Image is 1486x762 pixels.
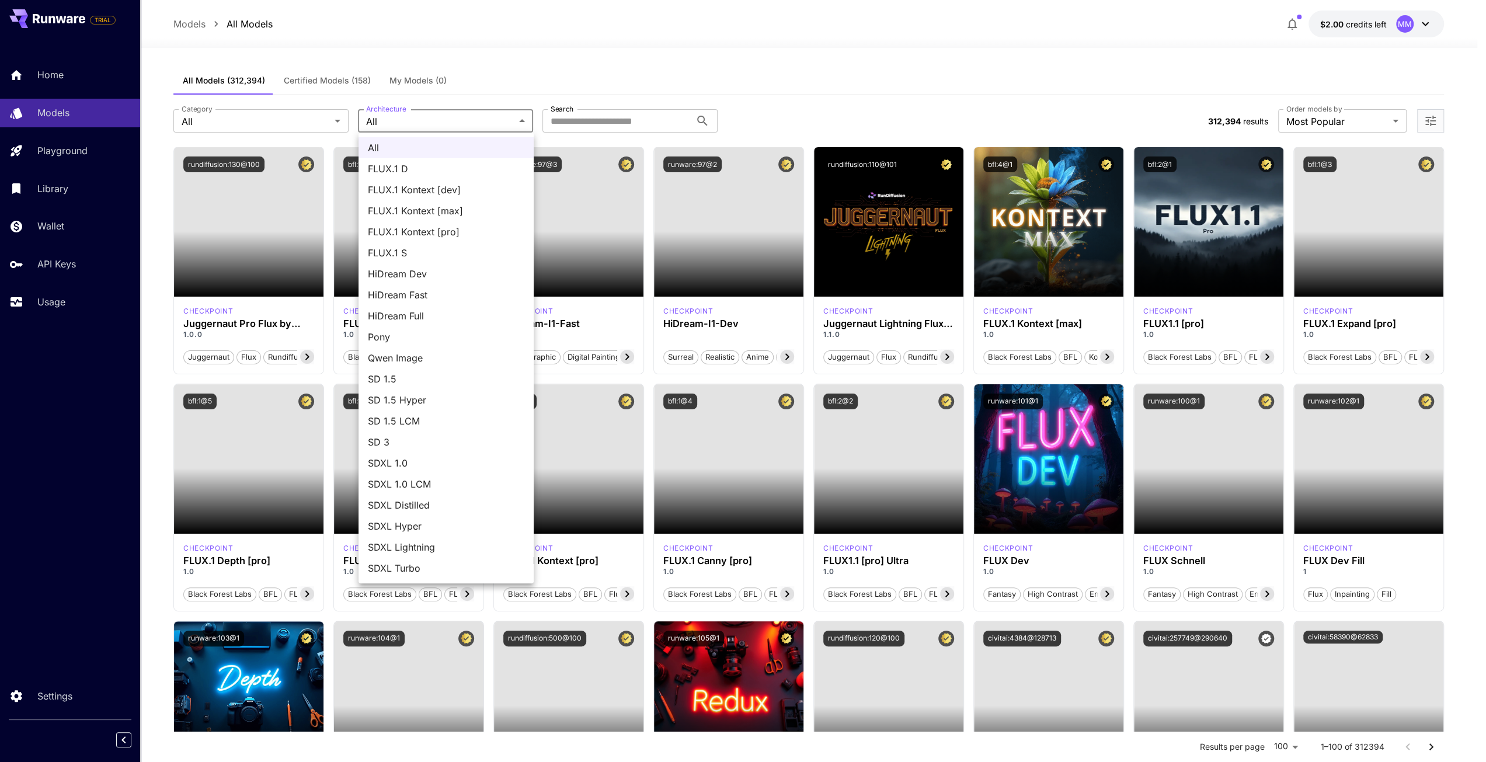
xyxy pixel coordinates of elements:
span: HiDream Dev [368,267,524,281]
span: SD 1.5 Hyper [368,393,524,407]
span: SD 3 [368,435,524,449]
span: SDXL Hyper [368,519,524,533]
span: FLUX.1 Kontext [dev] [368,183,524,197]
span: SDXL Turbo [368,561,524,575]
span: FLUX.1 D [368,162,524,176]
span: SD 1.5 LCM [368,414,524,428]
span: Qwen Image [368,351,524,365]
span: HiDream Full [368,309,524,323]
span: SDXL 1.0 LCM [368,477,524,491]
span: SDXL Distilled [368,498,524,512]
span: FLUX.1 S [368,246,524,260]
span: SDXL 1.0 [368,456,524,470]
span: FLUX.1 Kontext [pro] [368,225,524,239]
span: SD 1.5 [368,372,524,386]
span: SDXL Lightning [368,540,524,554]
span: HiDream Fast [368,288,524,302]
span: FLUX.1 Kontext [max] [368,204,524,218]
span: Pony [368,330,524,344]
span: All [368,141,524,155]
